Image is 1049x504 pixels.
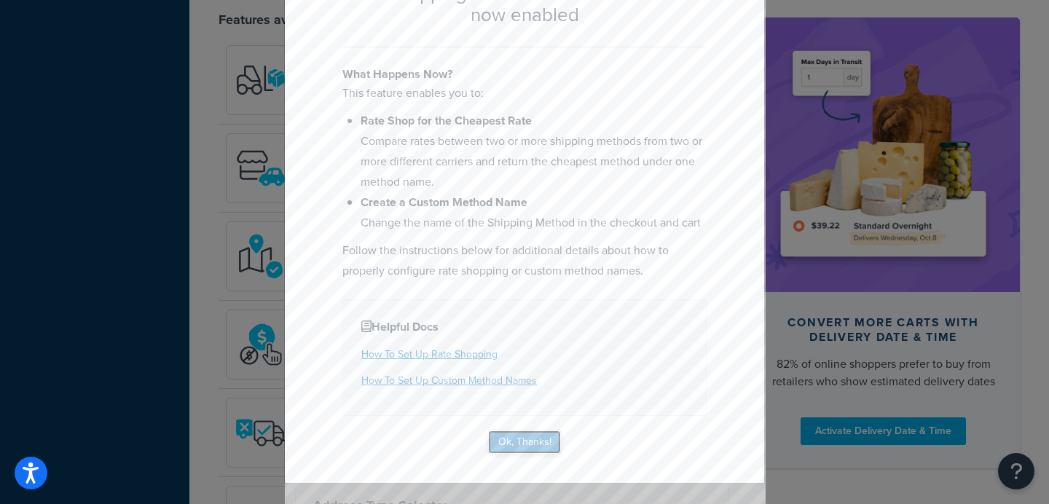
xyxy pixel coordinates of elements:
[361,112,532,129] b: Rate Shop for the Cheapest Rate
[361,111,707,192] li: Compare rates between two or more shipping methods from two or more different carriers and return...
[488,430,561,454] button: Ok, Thanks!
[342,83,707,103] p: This feature enables you to:
[361,318,688,336] h4: Helpful Docs
[342,66,707,83] h4: What Happens Now?
[361,373,537,388] a: How To Set Up Custom Method Names
[342,240,707,281] p: Follow the instructions below for additional details about how to properly configure rate shoppin...
[361,194,527,210] b: Create a Custom Method Name
[361,347,498,362] a: How To Set Up Rate Shopping
[361,192,707,233] li: Change the name of the Shipping Method in the checkout and cart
